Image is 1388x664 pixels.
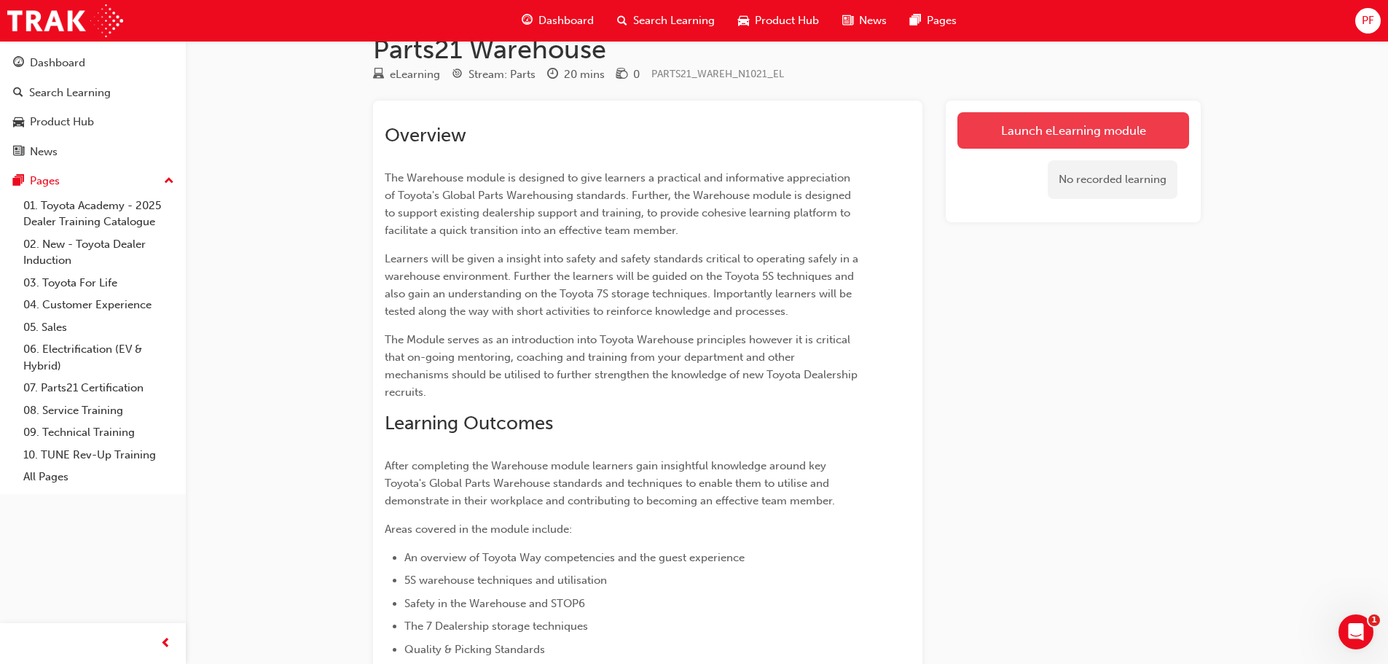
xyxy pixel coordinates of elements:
div: Search Learning [29,85,111,101]
div: News [30,144,58,160]
div: Stream: Parts [468,66,536,83]
div: Dashboard [30,55,85,71]
a: 02. New - Toyota Dealer Induction [17,233,180,272]
span: Search Learning [633,12,715,29]
span: prev-icon [160,635,171,653]
span: The Warehouse module is designed to give learners a practical and informative appreciation of Toy... [385,171,854,237]
span: Learners will be given a insight into safety and safety standards critical to operating safely in... [385,252,861,318]
span: After completing the Warehouse module learners gain insightful knowledge around key Toyota's Glob... [385,459,835,507]
span: guage-icon [522,12,533,30]
a: 06. Electrification (EV & Hybrid) [17,338,180,377]
a: 04. Customer Experience [17,294,180,316]
a: pages-iconPages [898,6,968,36]
span: 5S warehouse techniques and utilisation [404,574,607,587]
span: news-icon [842,12,853,30]
span: up-icon [164,172,174,191]
span: pages-icon [910,12,921,30]
a: 03. Toyota For Life [17,272,180,294]
a: news-iconNews [831,6,898,36]
span: guage-icon [13,57,24,70]
h1: Parts21 Warehouse [373,34,1201,66]
span: Learning resource code [651,68,784,80]
div: Price [616,66,640,84]
a: News [6,138,180,165]
a: 07. Parts21 Certification [17,377,180,399]
a: All Pages [17,466,180,488]
span: money-icon [616,69,627,82]
a: 10. TUNE Rev-Up Training [17,444,180,466]
a: Search Learning [6,79,180,106]
span: car-icon [738,12,749,30]
div: No recorded learning [1048,160,1177,199]
a: Launch eLearning module [957,112,1189,149]
span: Dashboard [538,12,594,29]
span: news-icon [13,146,24,159]
a: guage-iconDashboard [510,6,605,36]
span: News [859,12,887,29]
button: DashboardSearch LearningProduct HubNews [6,47,180,168]
span: An overview of Toyota Way competencies and the guest experience [404,551,745,564]
span: The 7 Dealership storage techniques [404,620,588,633]
a: 01. Toyota Academy - 2025 Dealer Training Catalogue [17,195,180,233]
div: Pages [30,173,60,190]
a: 08. Service Training [17,399,180,422]
a: car-iconProduct Hub [726,6,831,36]
span: PF [1362,12,1374,29]
img: Trak [7,4,123,37]
button: PF [1355,8,1381,34]
a: Product Hub [6,109,180,136]
span: Pages [927,12,957,29]
span: Learning Outcomes [385,412,553,434]
div: Product Hub [30,114,94,130]
div: 0 [633,66,640,83]
span: search-icon [617,12,627,30]
div: eLearning [390,66,440,83]
span: 1 [1368,614,1380,626]
a: 09. Technical Training [17,421,180,444]
span: search-icon [13,87,23,100]
span: pages-icon [13,175,24,188]
span: Areas covered in the module include: [385,523,572,536]
span: The Module serves as an introduction into Toyota Warehouse principles however it is critical that... [385,333,860,399]
span: learningResourceType_ELEARNING-icon [373,69,384,82]
a: 05. Sales [17,316,180,339]
a: Dashboard [6,50,180,77]
span: Product Hub [755,12,819,29]
iframe: Intercom live chat [1338,614,1373,649]
span: clock-icon [547,69,558,82]
span: Quality & Picking Standards [404,643,545,656]
button: Pages [6,168,180,195]
div: Stream [452,66,536,84]
a: search-iconSearch Learning [605,6,726,36]
div: 20 mins [564,66,605,83]
span: Safety in the Warehouse and STOP6 [404,597,585,610]
div: Duration [547,66,605,84]
span: target-icon [452,69,463,82]
div: Type [373,66,440,84]
span: car-icon [13,116,24,129]
span: Overview [385,124,466,147]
